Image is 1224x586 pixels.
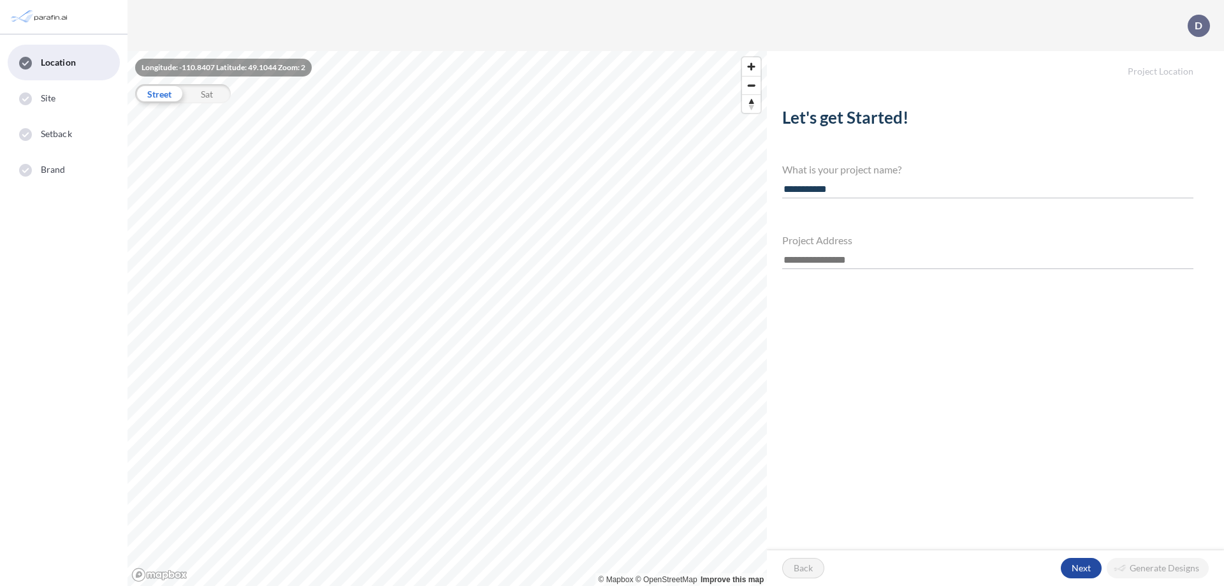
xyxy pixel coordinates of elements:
[767,51,1224,77] h5: Project Location
[183,84,231,103] div: Sat
[41,128,72,140] span: Setback
[599,575,634,584] a: Mapbox
[135,84,183,103] div: Street
[1061,558,1102,578] button: Next
[782,163,1193,175] h4: What is your project name?
[782,108,1193,133] h2: Let's get Started!
[135,59,312,77] div: Longitude: -110.8407 Latitude: 49.1044 Zoom: 2
[127,51,767,586] canvas: Map
[10,5,71,29] img: Parafin
[742,94,761,113] button: Reset bearing to north
[1195,20,1202,31] p: D
[636,575,697,584] a: OpenStreetMap
[782,234,1193,246] h4: Project Address
[742,57,761,76] button: Zoom in
[41,56,76,69] span: Location
[742,95,761,113] span: Reset bearing to north
[41,92,55,105] span: Site
[41,163,66,176] span: Brand
[701,575,764,584] a: Improve this map
[131,568,187,582] a: Mapbox homepage
[1072,562,1091,575] p: Next
[742,76,761,94] button: Zoom out
[742,77,761,94] span: Zoom out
